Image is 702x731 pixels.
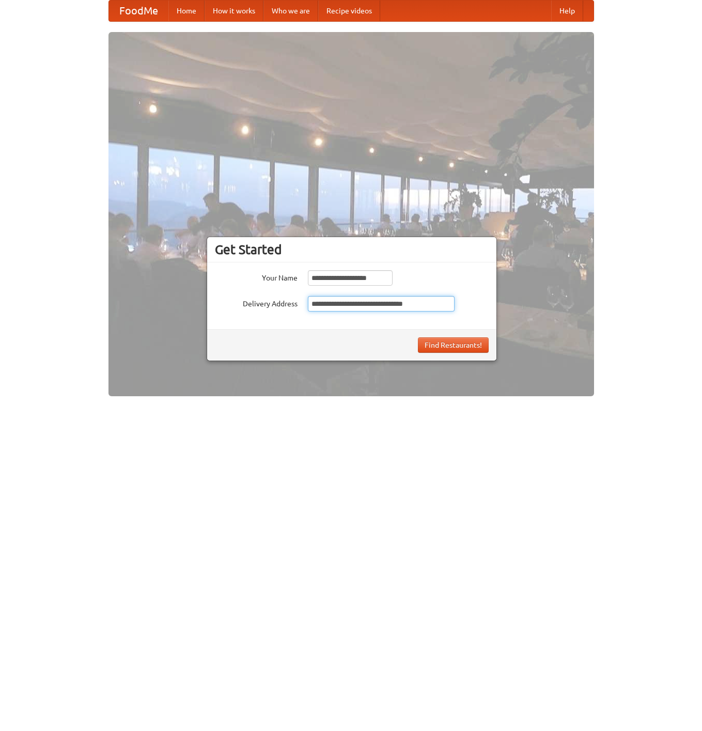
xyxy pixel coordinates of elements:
h3: Get Started [215,242,489,257]
label: Delivery Address [215,296,298,309]
label: Your Name [215,270,298,283]
a: Help [551,1,583,21]
a: Who we are [263,1,318,21]
button: Find Restaurants! [418,337,489,353]
a: Home [168,1,205,21]
a: How it works [205,1,263,21]
a: FoodMe [109,1,168,21]
a: Recipe videos [318,1,380,21]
